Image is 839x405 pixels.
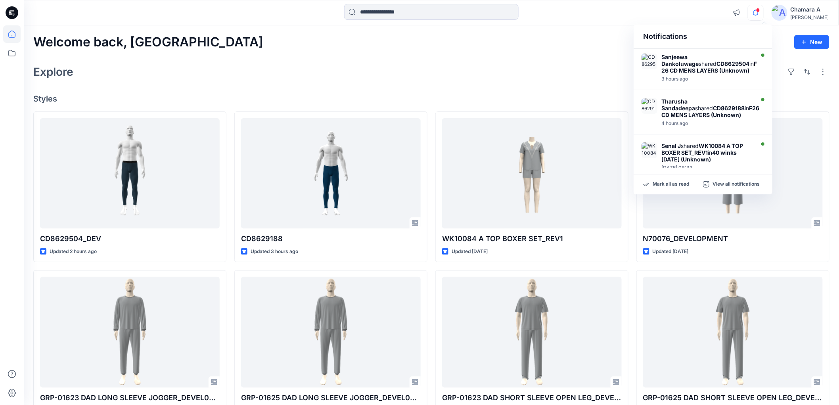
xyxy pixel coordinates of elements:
div: Monday, September 01, 2025 07:40 [661,76,760,82]
strong: Tharusha Sandadeepa [661,98,695,111]
a: GRP-01625 DAD SHORT SLEEVE OPEN LEG_DEVELOPMENT [643,277,823,387]
p: Updated [DATE] [452,248,488,256]
p: GRP-01625 DAD SHORT SLEEVE OPEN LEG_DEVELOPMENT [643,392,823,403]
a: CD8629504_DEV [40,118,220,228]
div: [PERSON_NAME] [791,14,829,20]
p: N70076_DEVELOPMENT [643,233,823,244]
p: CD8629504_DEV [40,233,220,244]
a: CD8629188 [241,118,421,228]
div: Monday, September 01, 2025 06:33 [661,121,759,126]
strong: Sanjeewa Dankoluwage [661,54,699,67]
div: shared in [661,142,753,163]
div: Chamara A [791,5,829,14]
a: WK10084 A TOP BOXER SET_REV1 [442,118,622,228]
p: Updated [DATE] [653,248,689,256]
p: View all notifications [713,181,760,188]
img: WK10084 A TOP BOXER SET_REV1 [642,142,657,158]
p: WK10084 A TOP BOXER SET_REV1 [442,233,622,244]
p: Updated 3 hours ago [251,248,298,256]
div: Notifications [634,25,772,49]
button: New [794,35,829,49]
strong: Senal J [661,142,681,149]
img: CD8629504 [642,54,657,69]
h4: Styles [33,94,829,104]
img: avatar [772,5,787,21]
a: GRP-01623 DAD SHORT SLEEVE OPEN LEG_DEVELOPMENT [442,277,622,387]
strong: F26 CD MENS LAYERS (Unknown) [661,60,757,74]
p: GRP-01623 DAD SHORT SLEEVE OPEN LEG_DEVELOPMENT [442,392,622,403]
p: Updated 2 hours ago [50,248,97,256]
h2: Welcome back, [GEOGRAPHIC_DATA] [33,35,263,50]
strong: CD8629188 [713,105,745,111]
p: CD8629188 [241,233,421,244]
a: GRP-01625 DAD LONG SLEEVE JOGGER_DEVEL0PMENT [241,277,421,387]
strong: WK10084 A TOP BOXER SET_REV1 [661,142,743,156]
div: shared in [661,98,759,118]
p: Mark all as read [653,181,689,188]
h2: Explore [33,65,73,78]
div: Saturday, August 30, 2025 09:33 [661,165,753,171]
p: GRP-01625 DAD LONG SLEEVE JOGGER_DEVEL0PMENT [241,392,421,403]
img: CD8629188 [642,98,657,114]
a: GRP-01623 DAD LONG SLEEVE JOGGER_DEVEL0PMENT [40,277,220,387]
p: GRP-01623 DAD LONG SLEEVE JOGGER_DEVEL0PMENT [40,392,220,403]
div: shared in [661,54,760,74]
strong: CD8629504 [716,60,749,67]
strong: 40 winks [DATE] (Unknown) [661,149,737,163]
strong: F26 CD MENS LAYERS (Unknown) [661,105,759,118]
